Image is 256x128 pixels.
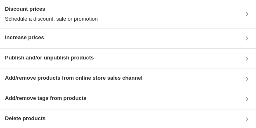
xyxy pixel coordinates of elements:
h3: Publish and/or unpublish products [5,54,94,62]
h3: Add/remove tags from products [5,94,86,102]
h3: Increase prices [5,33,44,42]
h3: Add/remove products from online store sales channel [5,74,142,82]
h3: Delete products [5,114,45,123]
h3: Discount prices [5,5,98,13]
p: Schedule a discount, sale or promotion [5,15,98,23]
